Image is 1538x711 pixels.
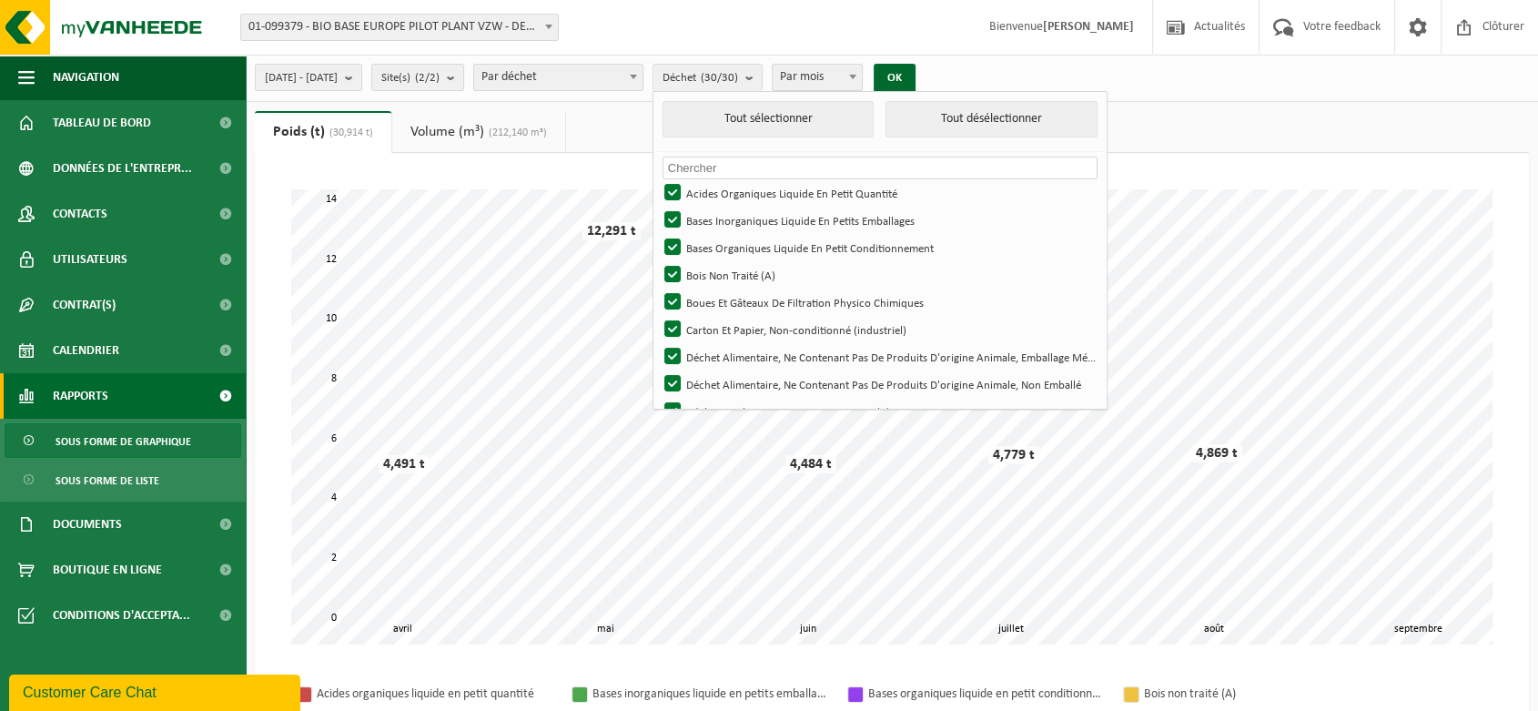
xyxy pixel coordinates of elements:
span: Tableau de bord [53,100,151,146]
label: Déchets Biologiques Non Dangereux, Solides [661,398,1096,425]
input: Chercher [663,157,1098,179]
label: Bases Inorganiques Liquide En Petits Emballages [661,207,1096,234]
a: Sous forme de liste [5,462,241,497]
span: Contacts [53,191,107,237]
span: Navigation [53,55,119,100]
span: Boutique en ligne [53,547,162,593]
div: Bases organiques liquide en petit conditionnement [868,683,1105,706]
button: OK [874,64,916,93]
button: [DATE] - [DATE] [255,64,362,91]
button: Tout sélectionner [663,101,875,137]
span: Utilisateurs [53,237,127,282]
span: Rapports [53,373,108,419]
iframe: chat widget [9,671,304,711]
span: (30,914 t) [325,127,373,138]
label: Acides Organiques Liquide En Petit Quantité [661,179,1096,207]
label: Déchet Alimentaire, Ne Contenant Pas De Produits D'origine Animale, Emballage Mélangé (excepté Ve... [661,343,1096,371]
label: Déchet Alimentaire, Ne Contenant Pas De Produits D'origine Animale, Non Emballé [661,371,1096,398]
span: Site(s) [381,65,440,92]
div: 12,291 t [582,222,641,240]
span: Par déchet [474,65,643,90]
div: 4,484 t [785,455,836,473]
span: Documents [53,502,122,547]
span: Calendrier [53,328,119,373]
span: (212,140 m³) [484,127,547,138]
label: Bois Non Traité (A) [661,261,1096,289]
span: 01-099379 - BIO BASE EUROPE PILOT PLANT VZW - DESTELDONK [241,15,558,40]
a: Sous forme de graphique [5,423,241,458]
label: Bases Organiques Liquide En Petit Conditionnement [661,234,1096,261]
label: Boues Et Gâteaux De Filtration Physico Chimiques [661,289,1096,316]
span: [DATE] - [DATE] [265,65,338,92]
button: Site(s)(2/2) [371,64,464,91]
span: Par mois [772,64,863,91]
label: Carton Et Papier, Non-conditionné (industriel) [661,316,1096,343]
count: (30/30) [701,72,738,84]
div: 4,869 t [1191,444,1242,462]
div: Acides organiques liquide en petit quantité [317,683,553,706]
a: Volume (m³) [392,111,565,153]
span: Par déchet [473,64,643,91]
button: Déchet(30/30) [653,64,763,91]
a: Poids (t) [255,111,391,153]
span: Déchet [663,65,738,92]
span: Sous forme de graphique [56,424,191,459]
span: Contrat(s) [53,282,116,328]
div: 4,779 t [988,446,1039,464]
count: (2/2) [415,72,440,84]
button: Tout désélectionner [885,101,1098,137]
strong: [PERSON_NAME] [1043,20,1134,34]
span: Données de l'entrepr... [53,146,192,191]
div: 4,491 t [379,455,430,473]
span: Par mois [773,65,862,90]
div: Bois non traité (A) [1144,683,1381,706]
div: Bases inorganiques liquide en petits emballages [592,683,829,706]
span: Sous forme de liste [56,463,159,498]
span: Conditions d'accepta... [53,593,190,638]
span: 01-099379 - BIO BASE EUROPE PILOT PLANT VZW - DESTELDONK [240,14,559,41]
